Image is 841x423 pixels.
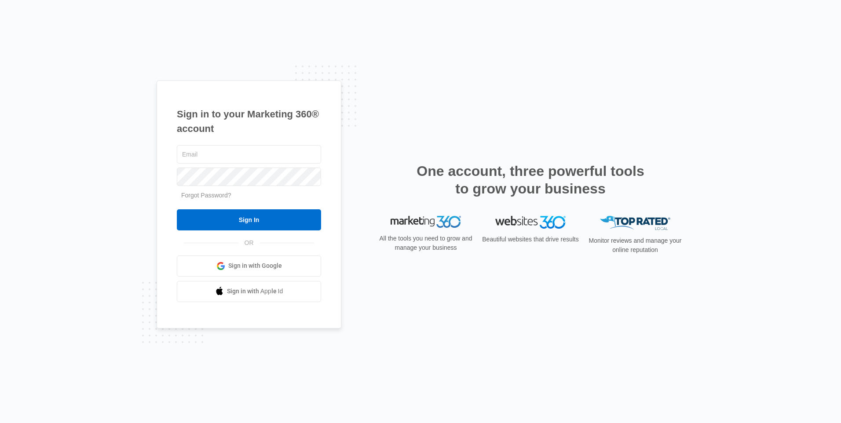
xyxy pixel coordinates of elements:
[495,216,566,229] img: Websites 360
[481,235,580,244] p: Beautiful websites that drive results
[177,145,321,164] input: Email
[586,236,684,255] p: Monitor reviews and manage your online reputation
[177,255,321,277] a: Sign in with Google
[177,281,321,302] a: Sign in with Apple Id
[228,261,282,270] span: Sign in with Google
[377,234,475,252] p: All the tools you need to grow and manage your business
[600,216,670,230] img: Top Rated Local
[391,216,461,228] img: Marketing 360
[181,192,231,199] a: Forgot Password?
[414,162,647,197] h2: One account, three powerful tools to grow your business
[177,209,321,230] input: Sign In
[227,287,283,296] span: Sign in with Apple Id
[238,238,260,248] span: OR
[177,107,321,136] h1: Sign in to your Marketing 360® account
